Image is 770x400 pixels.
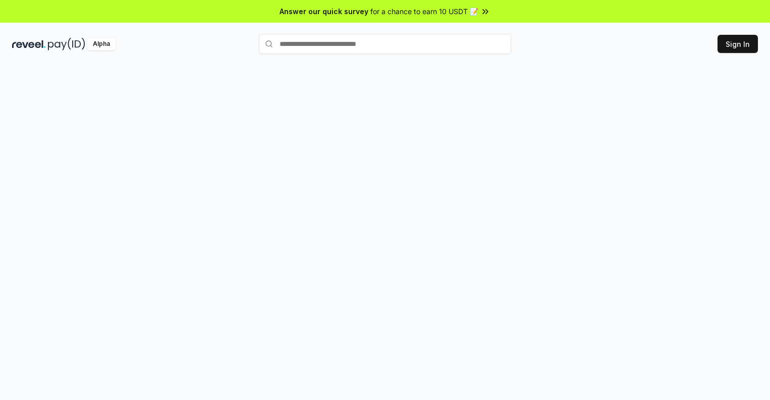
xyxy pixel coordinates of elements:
[12,38,46,50] img: reveel_dark
[718,35,758,53] button: Sign In
[370,6,478,17] span: for a chance to earn 10 USDT 📝
[280,6,368,17] span: Answer our quick survey
[48,38,85,50] img: pay_id
[87,38,116,50] div: Alpha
